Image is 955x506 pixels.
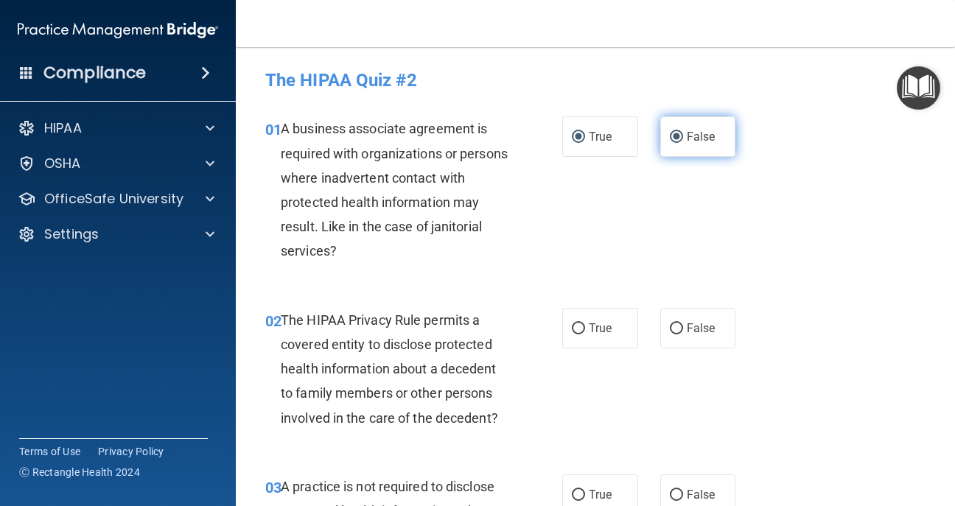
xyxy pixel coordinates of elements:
[265,312,281,330] span: 02
[18,119,214,137] a: HIPAA
[687,488,716,502] span: False
[43,63,146,83] h4: Compliance
[589,130,612,144] span: True
[18,15,218,45] img: PMB logo
[670,132,683,143] input: False
[572,132,585,143] input: True
[281,312,498,426] span: The HIPAA Privacy Rule permits a covered entity to disclose protected health information about a ...
[687,130,716,144] span: False
[265,71,926,90] h4: The HIPAA Quiz #2
[18,155,214,172] a: OSHA
[572,323,585,334] input: True
[18,190,214,208] a: OfficeSafe University
[670,490,683,501] input: False
[44,225,99,243] p: Settings
[589,488,612,502] span: True
[687,321,716,335] span: False
[44,119,82,137] p: HIPAA
[19,465,140,479] span: Ⓒ Rectangle Health 2024
[44,190,183,208] p: OfficeSafe University
[44,155,81,172] p: OSHA
[670,323,683,334] input: False
[265,479,281,496] span: 03
[265,121,281,138] span: 01
[19,444,80,459] a: Terms of Use
[98,444,164,459] a: Privacy Policy
[281,121,508,259] span: A business associate agreement is required with organizations or persons where inadvertent contac...
[572,490,585,501] input: True
[18,225,214,243] a: Settings
[897,66,940,110] button: Open Resource Center
[589,321,612,335] span: True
